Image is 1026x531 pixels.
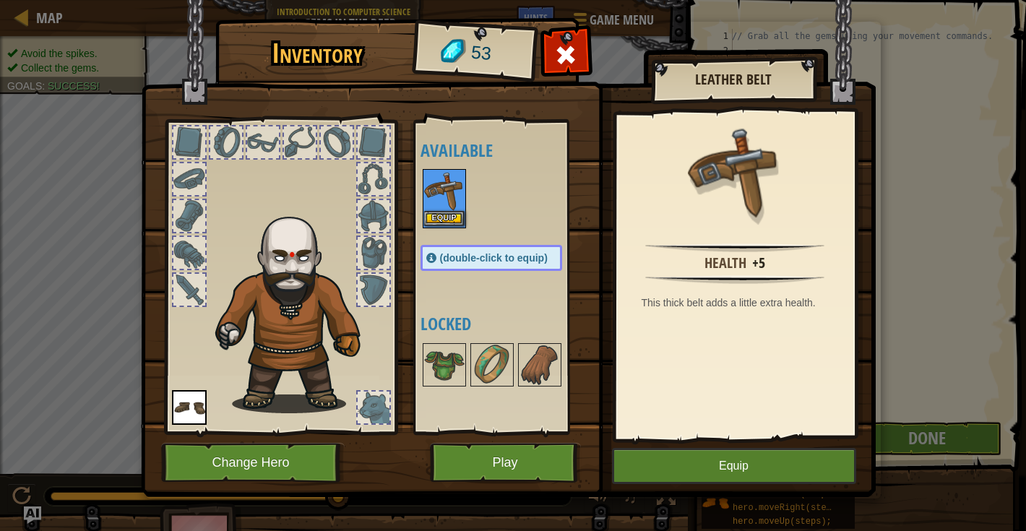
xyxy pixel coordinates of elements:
[225,38,410,69] h1: Inventory
[472,345,512,385] img: portrait.png
[645,275,824,284] img: hr.png
[424,345,465,385] img: portrait.png
[424,211,465,226] button: Equip
[208,203,385,413] img: goliath_hair.png
[172,390,207,425] img: portrait.png
[688,124,782,218] img: portrait.png
[430,443,581,483] button: Play
[645,243,824,252] img: hr.png
[520,345,560,385] img: portrait.png
[421,141,591,160] h4: Available
[612,448,856,484] button: Equip
[421,314,591,333] h4: Locked
[440,252,548,264] span: (double-click to equip)
[470,40,492,67] span: 53
[665,72,801,87] h2: Leather Belt
[704,253,746,274] div: Health
[642,295,836,310] div: This thick belt adds a little extra health.
[424,170,465,211] img: portrait.png
[161,443,345,483] button: Change Hero
[752,253,765,274] div: +5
